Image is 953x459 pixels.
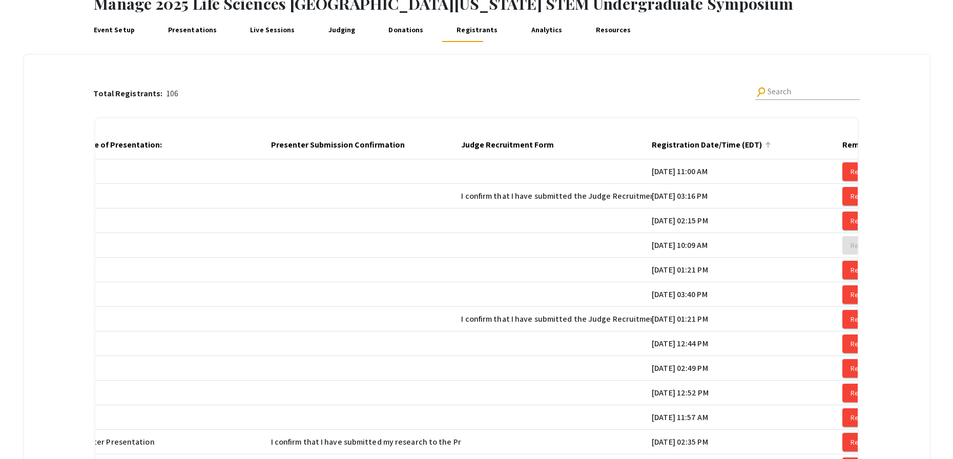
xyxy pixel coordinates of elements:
[386,17,426,42] a: Donations
[271,436,806,448] span: I confirm that I have submitted my research to the Presenter Submission Form ([DOMAIN_NAME][URL])...
[851,216,875,225] span: Remove
[842,212,883,230] button: Remove
[652,331,842,356] mat-cell: [DATE] 12:44 PM
[80,139,171,151] div: Type of Presentation:
[461,313,929,325] span: I confirm that I have submitted the Judge Recruitment form ([DOMAIN_NAME][URL]) AND I will be sub...
[851,413,875,422] span: Remove
[652,381,842,405] mat-cell: [DATE] 12:52 PM
[652,356,842,381] mat-cell: [DATE] 02:49 PM
[842,187,883,205] button: Remove
[851,167,875,176] span: Remove
[652,184,842,208] mat-cell: [DATE] 03:16 PM
[652,307,842,331] mat-cell: [DATE] 01:21 PM
[851,339,875,348] span: Remove
[461,139,563,151] div: Judge Recruitment Form
[842,408,883,427] button: Remove
[851,241,875,250] span: Remove
[80,436,155,448] span: Poster Presentation
[271,139,405,151] div: Presenter Submission Confirmation
[851,388,875,398] span: Remove
[593,17,633,42] a: Resources
[652,139,762,151] div: Registration Date/Time (EDT)
[842,285,883,304] button: Remove
[326,17,358,42] a: Judging
[529,17,565,42] a: Analytics
[851,364,875,373] span: Remove
[851,265,875,275] span: Remove
[652,258,842,282] mat-cell: [DATE] 01:21 PM
[271,139,414,151] div: Presenter Submission Confirmation
[842,335,883,353] button: Remove
[652,430,842,454] mat-cell: [DATE] 02:35 PM
[165,17,219,42] a: Presentations
[93,88,167,100] p: Total Registrants:
[652,159,842,184] mat-cell: [DATE] 11:00 AM
[842,359,883,378] button: Remove
[248,17,298,42] a: Live Sessions
[652,233,842,258] mat-cell: [DATE] 10:09 AM
[851,290,875,299] span: Remove
[851,192,875,201] span: Remove
[652,139,771,151] div: Registration Date/Time (EDT)
[461,190,929,202] span: I confirm that I have submitted the Judge Recruitment form ([DOMAIN_NAME][URL]) AND I will be sub...
[851,437,875,447] span: Remove
[754,85,768,99] mat-icon: Search
[652,282,842,307] mat-cell: [DATE] 03:40 PM
[91,17,137,42] a: Event Setup
[842,384,883,402] button: Remove
[8,413,44,451] iframe: Chat
[842,433,883,451] button: Remove
[842,162,883,181] button: Remove
[842,261,883,279] button: Remove
[652,208,842,233] mat-cell: [DATE] 02:15 PM
[842,310,883,328] button: Remove
[652,405,842,430] mat-cell: [DATE] 11:57 AM
[80,139,162,151] div: Type of Presentation:
[93,88,178,100] div: 106
[851,315,875,324] span: Remove
[461,139,554,151] div: Judge Recruitment Form
[842,236,883,255] button: Remove
[454,17,500,42] a: Registrants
